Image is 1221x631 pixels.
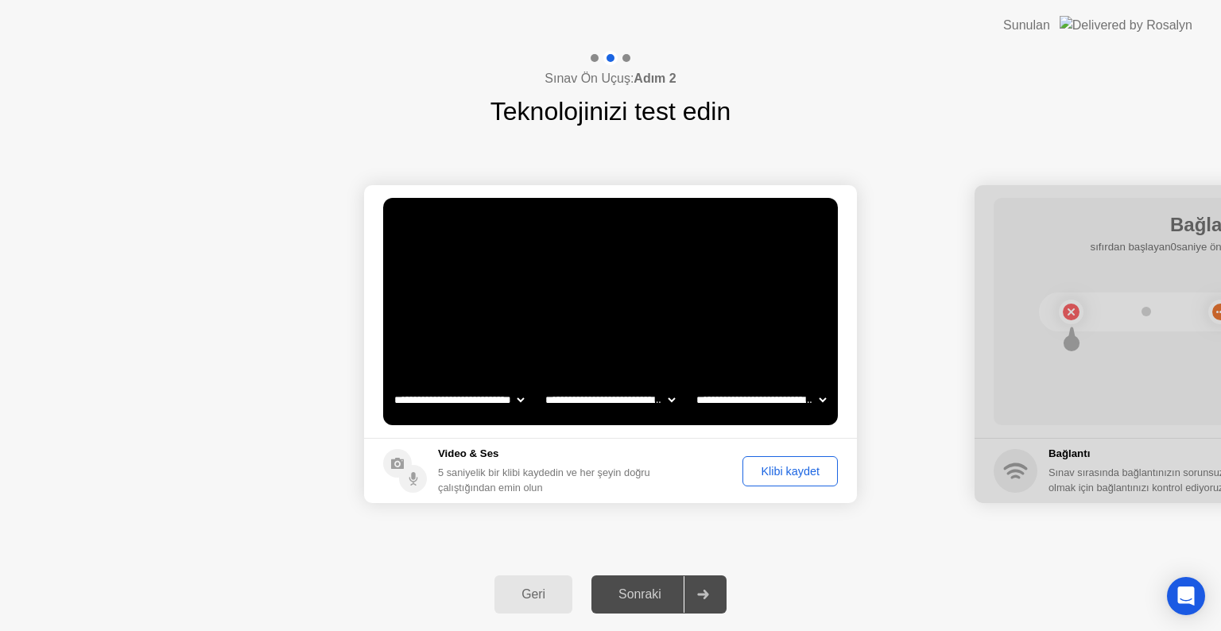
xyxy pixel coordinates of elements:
[1003,16,1050,35] div: Sunulan
[545,69,676,88] h4: Sınav Ön Uçuş:
[693,384,829,416] select: Available microphones
[1167,577,1205,615] div: Open Intercom Messenger
[634,72,676,85] b: Adım 2
[490,92,731,130] h1: Teknolojinizi test edin
[596,587,684,602] div: Sonraki
[438,446,650,462] h5: Video & Ses
[1060,16,1192,34] img: Delivered by Rosalyn
[591,575,727,614] button: Sonraki
[438,465,650,495] div: 5 saniyelik bir klibi kaydedin ve her şeyin doğru çalıştığından emin olun
[542,384,678,416] select: Available speakers
[494,575,572,614] button: Geri
[742,456,838,486] button: Klibi kaydet
[499,587,568,602] div: Geri
[748,465,832,478] div: Klibi kaydet
[391,384,527,416] select: Available cameras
